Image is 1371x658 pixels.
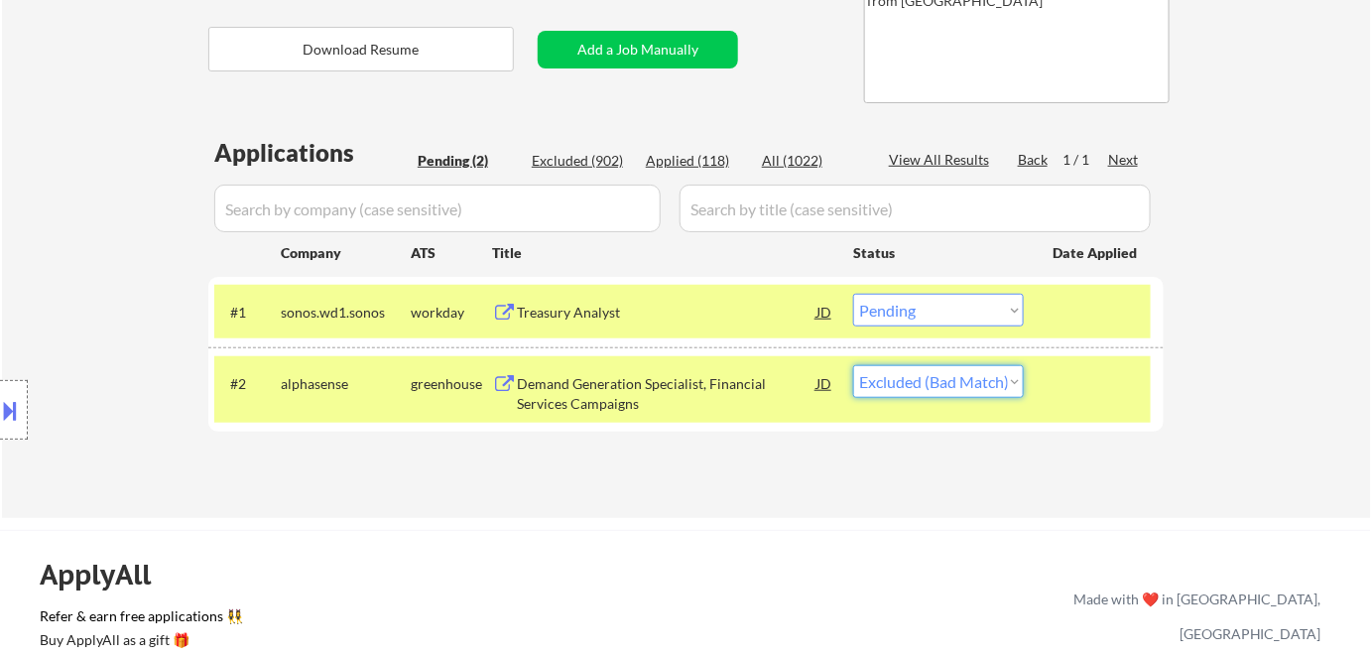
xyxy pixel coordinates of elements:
button: Download Resume [208,27,514,71]
div: Excluded (902) [532,151,631,171]
div: Next [1108,150,1140,170]
div: Applied (118) [646,151,745,171]
div: 1 / 1 [1062,150,1108,170]
div: ATS [411,243,492,263]
div: View All Results [889,150,995,170]
button: Add a Job Manually [538,31,738,68]
div: Back [1018,150,1050,170]
div: Date Applied [1053,243,1140,263]
div: Status [853,234,1024,270]
div: Pending (2) [418,151,517,171]
div: Made with ❤️ in [GEOGRAPHIC_DATA], [GEOGRAPHIC_DATA] [1065,582,1321,651]
div: All (1022) [762,151,861,171]
div: JD [814,365,834,401]
div: greenhouse [411,374,492,394]
div: Demand Generation Specialist, Financial Services Campaigns [517,374,816,413]
div: workday [411,303,492,323]
input: Search by title (case sensitive) [680,185,1151,232]
input: Search by company (case sensitive) [214,185,661,232]
div: JD [814,294,834,329]
div: Title [492,243,834,263]
div: Treasury Analyst [517,303,816,323]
